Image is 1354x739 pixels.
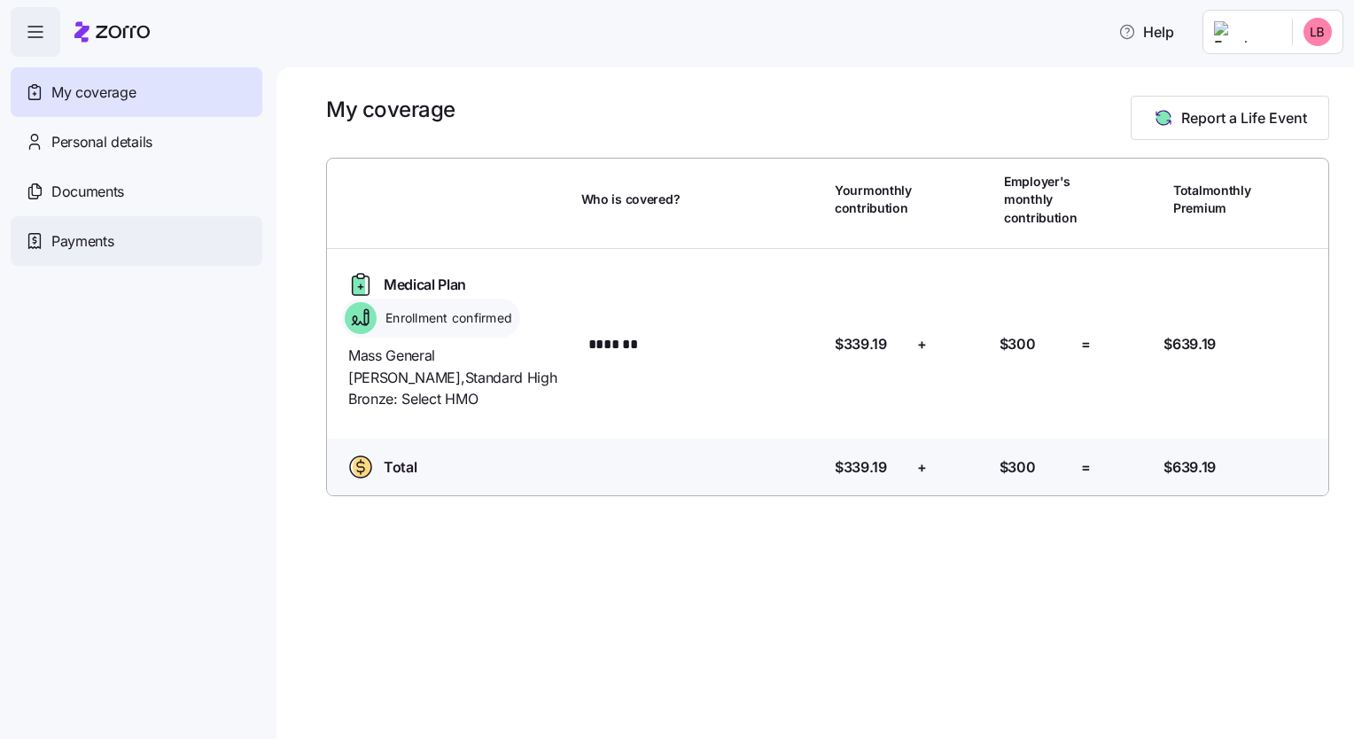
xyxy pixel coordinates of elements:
span: $639.19 [1163,333,1216,355]
button: Help [1104,14,1188,50]
span: $339.19 [835,333,887,355]
span: $300 [1000,456,1036,478]
span: Personal details [51,131,152,153]
img: Employer logo [1214,21,1278,43]
span: Who is covered? [581,191,681,208]
span: + [917,456,927,478]
span: Medical Plan [384,274,466,296]
a: Personal details [11,117,262,167]
span: My coverage [51,82,136,104]
span: Enrollment confirmed [380,309,512,327]
span: Help [1118,21,1174,43]
span: = [1081,333,1091,355]
span: $639.19 [1163,456,1216,478]
span: Total monthly Premium [1173,182,1251,218]
button: Report a Life Event [1131,96,1329,140]
a: My coverage [11,67,262,117]
span: + [917,333,927,355]
span: Report a Life Event [1181,107,1307,128]
h1: My coverage [326,96,455,123]
span: Mass General [PERSON_NAME] , Standard High Bronze: Select HMO [348,345,567,410]
span: Total [384,456,416,478]
a: Payments [11,216,262,266]
span: = [1081,456,1091,478]
span: Documents [51,181,124,203]
span: $339.19 [835,456,887,478]
a: Documents [11,167,262,216]
span: $300 [1000,333,1036,355]
span: Your monthly contribution [835,182,912,218]
span: Employer's monthly contribution [1004,173,1078,227]
img: dc6d401a0d049ff48e21ca3746d05104 [1303,18,1332,46]
span: Payments [51,230,113,253]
